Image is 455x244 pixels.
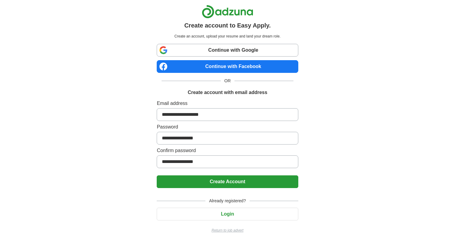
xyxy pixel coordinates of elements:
[157,123,298,131] label: Password
[205,198,249,204] span: Already registered?
[157,44,298,57] a: Continue with Google
[157,147,298,154] label: Confirm password
[202,5,253,18] img: Adzuna logo
[157,100,298,107] label: Email address
[188,89,267,96] h1: Create account with email address
[184,21,271,30] h1: Create account to Easy Apply.
[158,34,297,39] p: Create an account, upload your resume and land your dream role.
[157,60,298,73] a: Continue with Facebook
[157,228,298,233] a: Return to job advert
[157,175,298,188] button: Create Account
[157,211,298,216] a: Login
[157,208,298,220] button: Login
[221,78,234,84] span: OR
